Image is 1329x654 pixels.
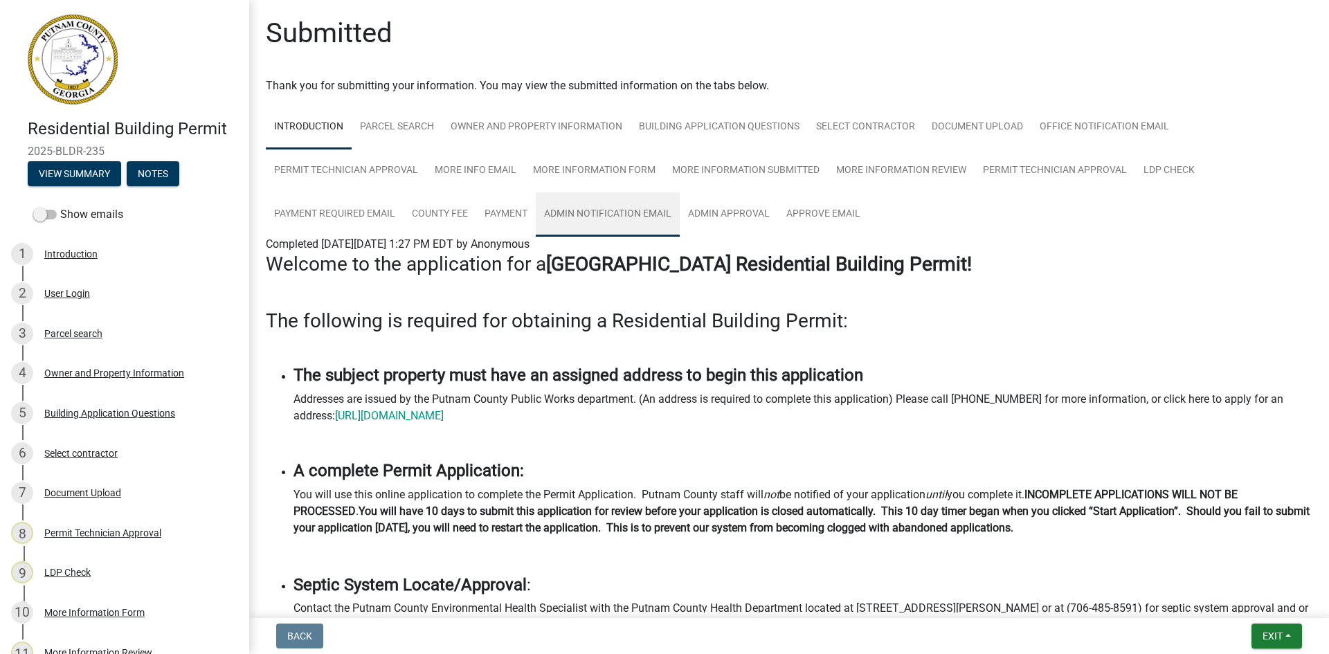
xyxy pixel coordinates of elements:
p: Addresses are issued by the Putnam County Public Works department. (An address is required to com... [293,391,1312,424]
div: 8 [11,522,33,544]
a: Select contractor [808,105,923,149]
img: Putnam County, Georgia [28,15,118,105]
div: 10 [11,601,33,624]
a: Permit Technician Approval [975,149,1135,193]
strong: The subject property must have an assigned address to begin this application [293,365,863,385]
div: Permit Technician Approval [44,528,161,538]
a: Owner and Property Information [442,105,631,149]
h1: Submitted [266,17,392,50]
p: You will use this online application to complete the Permit Application. Putnam County staff will... [293,487,1312,536]
button: Exit [1251,624,1302,648]
i: not [763,488,779,501]
div: Select contractor [44,448,118,458]
label: Show emails [33,206,123,223]
strong: You will have 10 days to submit this application for review before your application is closed aut... [293,505,1310,534]
div: Thank you for submitting your information. You may view the submitted information on the tabs below. [266,78,1312,94]
div: Parcel search [44,329,102,338]
a: More Info Email [426,149,525,193]
a: [URL][DOMAIN_NAME] [335,409,444,422]
a: LDP Check [1135,149,1203,193]
a: Parcel search [352,105,442,149]
a: More Information Form [525,149,664,193]
div: 1 [11,243,33,265]
h4: : [293,575,1312,595]
strong: [GEOGRAPHIC_DATA] Residential Building Permit! [546,253,972,275]
div: 3 [11,323,33,345]
strong: INCOMPLETE APPLICATIONS WILL NOT BE PROCESSED [293,488,1238,518]
h3: Welcome to the application for a [266,253,1312,276]
a: More Information Submitted [664,149,828,193]
div: User Login [44,289,90,298]
div: LDP Check [44,567,91,577]
div: 9 [11,561,33,583]
wm-modal-confirm: Notes [127,169,179,180]
div: 5 [11,402,33,424]
div: 7 [11,482,33,504]
h3: The following is required for obtaining a Residential Building Permit: [266,309,1312,333]
button: Notes [127,161,179,186]
span: 2025-BLDR-235 [28,145,221,158]
strong: Septic System Locate/Approval [293,575,527,594]
i: until [925,488,947,501]
span: Exit [1263,630,1283,642]
p: Contact the Putnam County Environmental Health Specialist with the Putnam County Health Departmen... [293,600,1312,633]
div: 6 [11,442,33,464]
a: Building Application Questions [631,105,808,149]
div: 4 [11,362,33,384]
a: Admin Notification Email [536,192,680,237]
div: Building Application Questions [44,408,175,418]
div: More Information Form [44,608,145,617]
wm-modal-confirm: Summary [28,169,121,180]
a: Document Upload [923,105,1031,149]
div: 2 [11,282,33,305]
a: Payment [476,192,536,237]
a: Office Notification Email [1031,105,1177,149]
button: Back [276,624,323,648]
a: More Information Review [828,149,975,193]
a: Permit Technician Approval [266,149,426,193]
h4: Residential Building Permit [28,119,238,139]
div: Document Upload [44,488,121,498]
div: Introduction [44,249,98,259]
a: County Fee [404,192,476,237]
div: Owner and Property Information [44,368,184,378]
span: Completed [DATE][DATE] 1:27 PM EDT by Anonymous [266,237,530,251]
strong: A complete Permit Application: [293,461,524,480]
a: Payment Required Email [266,192,404,237]
a: Admin Approval [680,192,778,237]
span: Back [287,630,312,642]
button: View Summary [28,161,121,186]
a: Approve Email [778,192,869,237]
a: Introduction [266,105,352,149]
